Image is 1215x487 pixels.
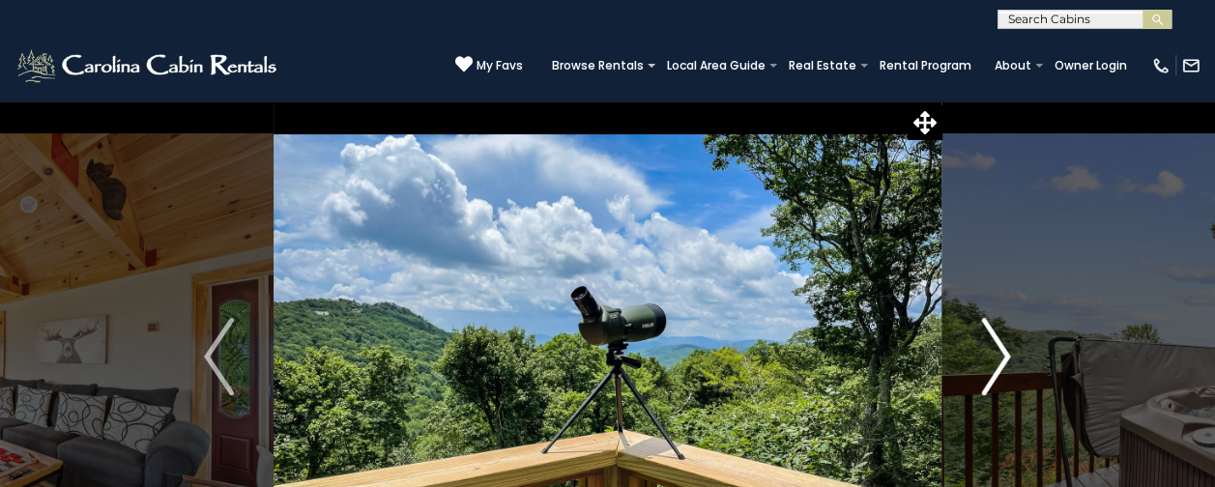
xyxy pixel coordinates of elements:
a: About [985,52,1041,79]
a: Real Estate [779,52,866,79]
a: My Favs [455,55,523,75]
a: Rental Program [870,52,981,79]
a: Owner Login [1045,52,1137,79]
img: mail-regular-white.png [1181,56,1201,75]
a: Browse Rentals [542,52,653,79]
img: White-1-2.png [14,46,282,85]
img: phone-regular-white.png [1151,56,1171,75]
img: arrow [981,318,1010,395]
span: My Favs [477,57,523,74]
a: Local Area Guide [657,52,775,79]
img: arrow [204,318,233,395]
